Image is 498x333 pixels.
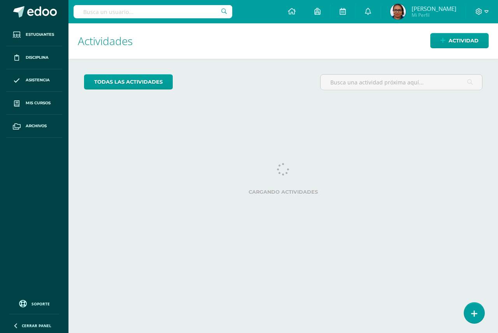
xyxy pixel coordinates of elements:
a: todas las Actividades [84,74,173,89]
img: 0db91d0802713074fb0c9de2dd01ee27.png [390,4,406,19]
h1: Actividades [78,23,489,59]
span: Mi Perfil [412,12,456,18]
span: Archivos [26,123,47,129]
span: Mis cursos [26,100,51,106]
a: Soporte [9,298,59,308]
span: Actividad [449,33,479,48]
input: Busca una actividad próxima aquí... [321,75,482,90]
span: Asistencia [26,77,50,83]
span: Estudiantes [26,32,54,38]
a: Actividad [430,33,489,48]
span: Disciplina [26,54,49,61]
a: Archivos [6,115,62,138]
a: Mis cursos [6,92,62,115]
a: Asistencia [6,69,62,92]
span: Cerrar panel [22,323,51,328]
label: Cargando actividades [84,189,482,195]
input: Busca un usuario... [74,5,232,18]
a: Disciplina [6,46,62,69]
span: Soporte [32,301,50,307]
a: Estudiantes [6,23,62,46]
span: [PERSON_NAME] [412,5,456,12]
